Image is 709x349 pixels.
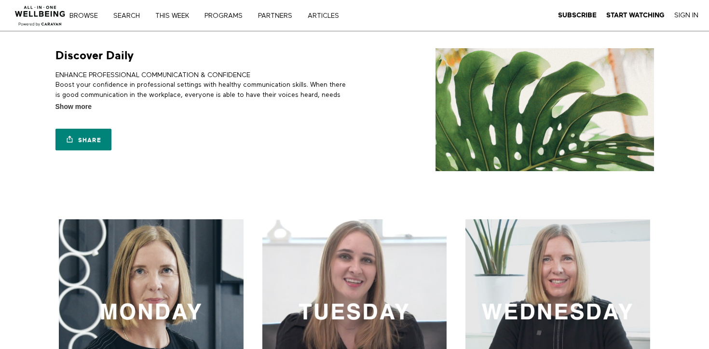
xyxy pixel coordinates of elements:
a: PARTNERS [255,13,302,19]
span: Show more [55,102,92,112]
strong: Start Watching [606,12,665,19]
a: ARTICLES [304,13,349,19]
a: Browse [66,13,108,19]
a: Subscribe [558,11,597,20]
a: Sign In [674,11,698,20]
a: PROGRAMS [201,13,253,19]
a: Start Watching [606,11,665,20]
a: Share [55,129,111,150]
img: Discover Daily [436,48,654,171]
p: ENHANCE PROFESSIONAL COMMUNICATION & CONFIDENCE Boost your confidence in professional settings wi... [55,70,351,109]
nav: Primary [76,11,359,20]
strong: Subscribe [558,12,597,19]
h1: Discover Daily [55,48,134,63]
a: Search [110,13,150,19]
a: THIS WEEK [152,13,199,19]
